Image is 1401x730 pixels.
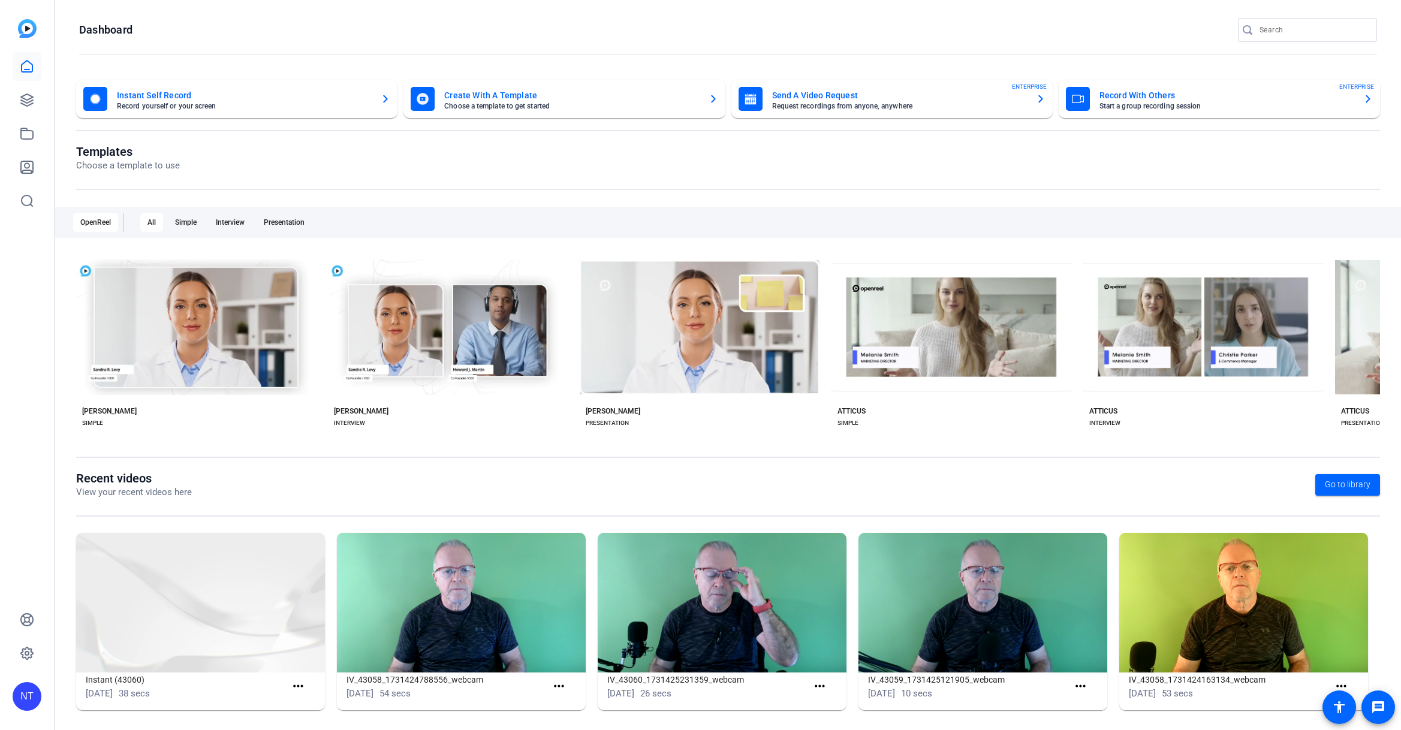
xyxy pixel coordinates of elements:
mat-icon: message [1371,700,1385,714]
div: [PERSON_NAME] [82,406,137,416]
span: 53 secs [1162,688,1193,699]
span: ENTERPRISE [1339,82,1374,91]
mat-card-title: Send A Video Request [772,88,1026,102]
div: ATTICUS [1089,406,1117,416]
h1: Templates [76,144,180,159]
div: NT [13,682,41,711]
img: IV_43059_1731425121905_webcam [858,533,1107,672]
div: PRESENTATION [586,418,629,428]
button: Record With OthersStart a group recording sessionENTERPRISE [1059,80,1380,118]
mat-card-subtitle: Choose a template to get started [444,102,698,110]
h1: Recent videos [76,471,192,485]
span: Go to library [1325,478,1370,491]
span: 26 secs [640,688,671,699]
a: Go to library [1315,474,1380,496]
div: OpenReel [73,213,118,232]
span: [DATE] [86,688,113,699]
div: ATTICUS [1341,406,1369,416]
button: Create With A TemplateChoose a template to get started [403,80,725,118]
mat-icon: more_horiz [1334,679,1349,694]
mat-icon: more_horiz [552,679,567,694]
img: IV_43058_1731424163134_webcam [1119,533,1368,672]
img: IV_43058_1731424788556_webcam [337,533,586,672]
input: Search [1260,23,1367,37]
mat-icon: accessibility [1332,700,1346,714]
img: IV_43060_1731425231359_webcam [598,533,846,672]
div: [PERSON_NAME] [334,406,388,416]
mat-card-subtitle: Request recordings from anyone, anywhere [772,102,1026,110]
button: Instant Self RecordRecord yourself or your screen [76,80,397,118]
h1: IV_43058_1731424163134_webcam [1129,672,1329,687]
div: Presentation [257,213,312,232]
span: [DATE] [607,688,634,699]
div: Interview [209,213,252,232]
button: Send A Video RequestRequest recordings from anyone, anywhereENTERPRISE [731,80,1053,118]
h1: IV_43060_1731425231359_webcam [607,672,808,687]
mat-icon: more_horiz [812,679,827,694]
img: blue-gradient.svg [18,19,37,38]
h1: IV_43059_1731425121905_webcam [868,672,1068,687]
div: ATTICUS [837,406,866,416]
span: 38 secs [119,688,150,699]
div: Simple [168,213,204,232]
span: [DATE] [868,688,895,699]
mat-icon: more_horiz [291,679,306,694]
span: ENTERPRISE [1012,82,1047,91]
img: Instant (43060) [76,533,325,672]
mat-card-title: Instant Self Record [117,88,371,102]
mat-card-title: Record With Others [1099,88,1354,102]
mat-card-title: Create With A Template [444,88,698,102]
p: Choose a template to use [76,159,180,173]
div: INTERVIEW [1089,418,1120,428]
h1: Dashboard [79,23,132,37]
h1: IV_43058_1731424788556_webcam [347,672,547,687]
mat-card-subtitle: Record yourself or your screen [117,102,371,110]
div: SIMPLE [837,418,858,428]
span: [DATE] [1129,688,1156,699]
div: SIMPLE [82,418,103,428]
div: INTERVIEW [334,418,365,428]
div: PRESENTATION [1341,418,1384,428]
span: 10 secs [901,688,932,699]
h1: Instant (43060) [86,672,286,687]
div: All [140,213,163,232]
span: [DATE] [347,688,373,699]
span: 54 secs [379,688,411,699]
mat-icon: more_horiz [1073,679,1088,694]
mat-card-subtitle: Start a group recording session [1099,102,1354,110]
p: View your recent videos here [76,485,192,499]
div: [PERSON_NAME] [586,406,640,416]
